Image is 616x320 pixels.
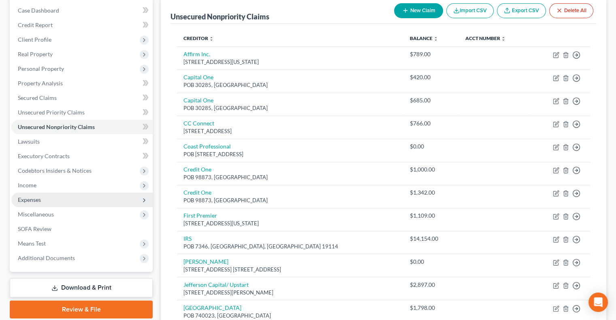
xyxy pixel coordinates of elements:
[410,189,453,197] div: $1,342.00
[18,225,51,232] span: SOFA Review
[183,104,396,112] div: POB 30285, [GEOGRAPHIC_DATA]
[410,304,453,312] div: $1,798.00
[11,91,153,105] a: Secured Claims
[18,51,53,57] span: Real Property
[11,222,153,236] a: SOFA Review
[18,21,53,28] span: Credit Report
[410,212,453,220] div: $1,109.00
[183,120,214,127] a: CC Connect
[410,258,453,266] div: $0.00
[183,220,396,227] div: [STREET_ADDRESS][US_STATE]
[588,292,608,312] div: Open Intercom Messenger
[410,235,453,243] div: $14,154.00
[18,240,46,247] span: Means Test
[183,235,192,242] a: IRS
[183,197,396,204] div: POB 98873, [GEOGRAPHIC_DATA]
[183,281,249,288] a: Jefferson Capital/ Upstart
[10,278,153,297] a: Download & Print
[465,35,506,41] a: Acct Number unfold_more
[183,304,241,311] a: [GEOGRAPHIC_DATA]
[433,36,438,41] i: unfold_more
[183,51,210,57] a: Affirm Inc.
[183,258,228,265] a: [PERSON_NAME]
[10,301,153,318] a: Review & File
[11,18,153,32] a: Credit Report
[183,212,217,219] a: First Premier
[18,109,85,116] span: Unsecured Priority Claims
[171,12,269,21] div: Unsecured Nonpriority Claims
[18,196,41,203] span: Expenses
[18,182,36,189] span: Income
[18,254,75,261] span: Additional Documents
[183,97,213,104] a: Capital One
[18,65,64,72] span: Personal Property
[183,174,396,181] div: POB 98873, [GEOGRAPHIC_DATA]
[18,7,59,14] span: Case Dashboard
[11,134,153,149] a: Lawsuits
[410,35,438,41] a: Balance unfold_more
[18,94,57,101] span: Secured Claims
[183,74,213,81] a: Capital One
[394,3,443,18] button: New Claim
[183,58,396,66] div: [STREET_ADDRESS][US_STATE]
[183,312,396,320] div: POB 740023, [GEOGRAPHIC_DATA]
[497,3,546,18] a: Export CSV
[11,149,153,163] a: Executory Contracts
[183,150,396,158] div: POB [STREET_ADDRESS]
[11,76,153,91] a: Property Analysis
[18,153,70,159] span: Executory Contracts
[11,120,153,134] a: Unsecured Nonpriority Claims
[183,266,396,273] div: [STREET_ADDRESS] [STREET_ADDRESS]
[11,3,153,18] a: Case Dashboard
[183,81,396,89] div: POB 30285, [GEOGRAPHIC_DATA]
[18,138,40,145] span: Lawsuits
[183,35,214,41] a: Creditor unfold_more
[410,281,453,289] div: $2,897.00
[549,3,593,18] button: Delete All
[183,189,211,196] a: Credit One
[183,166,211,173] a: Credit One
[18,80,63,87] span: Property Analysis
[18,123,95,130] span: Unsecured Nonpriority Claims
[410,119,453,127] div: $766.00
[209,36,214,41] i: unfold_more
[18,36,51,43] span: Client Profile
[410,96,453,104] div: $685.00
[183,289,396,297] div: [STREET_ADDRESS][PERSON_NAME]
[501,36,506,41] i: unfold_more
[410,165,453,174] div: $1,000.00
[183,143,231,150] a: Coast Professional
[18,211,54,218] span: Miscellaneous
[446,3,494,18] button: Import CSV
[183,127,396,135] div: [STREET_ADDRESS]
[410,142,453,150] div: $0.00
[410,73,453,81] div: $420.00
[183,243,396,250] div: POB 7346, [GEOGRAPHIC_DATA], [GEOGRAPHIC_DATA] 19114
[410,50,453,58] div: $789.00
[18,167,92,174] span: Codebtors Insiders & Notices
[11,105,153,120] a: Unsecured Priority Claims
